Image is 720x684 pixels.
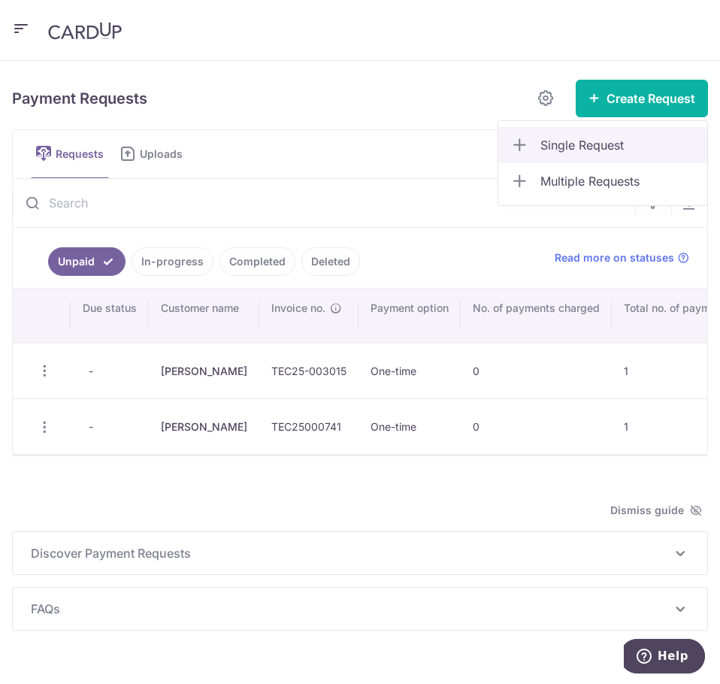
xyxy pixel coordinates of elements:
[473,301,600,316] span: No. of payments charged
[149,289,259,343] th: Customer name
[83,361,99,382] span: -
[31,600,671,618] span: FAQs
[498,127,707,163] a: Single Request
[149,398,259,454] td: [PERSON_NAME]
[259,289,358,343] th: Invoice no.
[31,600,689,618] p: FAQs
[259,398,358,454] td: TEC25000741
[31,544,671,562] span: Discover Payment Requests
[271,301,325,316] span: Invoice no.
[219,247,295,276] a: Completed
[115,130,193,178] a: Uploads
[555,250,689,265] a: Read more on statuses
[576,80,708,117] button: Create Request
[461,343,612,398] td: 0
[83,416,99,437] span: -
[610,501,702,519] span: Dismiss guide
[132,247,213,276] a: In-progress
[498,120,708,206] ul: Create Request
[358,289,461,343] th: Payment option
[13,179,635,227] input: Search
[34,11,65,24] span: Help
[31,130,109,178] a: Requests
[358,343,461,398] td: One-time
[48,22,122,40] img: CardUp
[461,289,612,343] th: No. of payments charged
[498,163,707,199] a: Multiple Requests
[371,301,449,316] span: Payment option
[56,147,109,162] span: Requests
[149,343,259,398] td: [PERSON_NAME]
[624,639,705,676] iframe: Opens a widget where you can find more information
[12,86,147,110] h5: Payment Requests
[140,147,193,162] span: Uploads
[540,136,695,154] span: Single Request
[461,398,612,454] td: 0
[48,247,126,276] a: Unpaid
[71,289,149,343] th: Due status
[540,172,695,190] span: Multiple Requests
[259,343,358,398] td: TEC25-003015
[358,398,461,454] td: One-time
[301,247,360,276] a: Deleted
[31,544,689,562] p: Discover Payment Requests
[555,250,674,265] span: Read more on statuses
